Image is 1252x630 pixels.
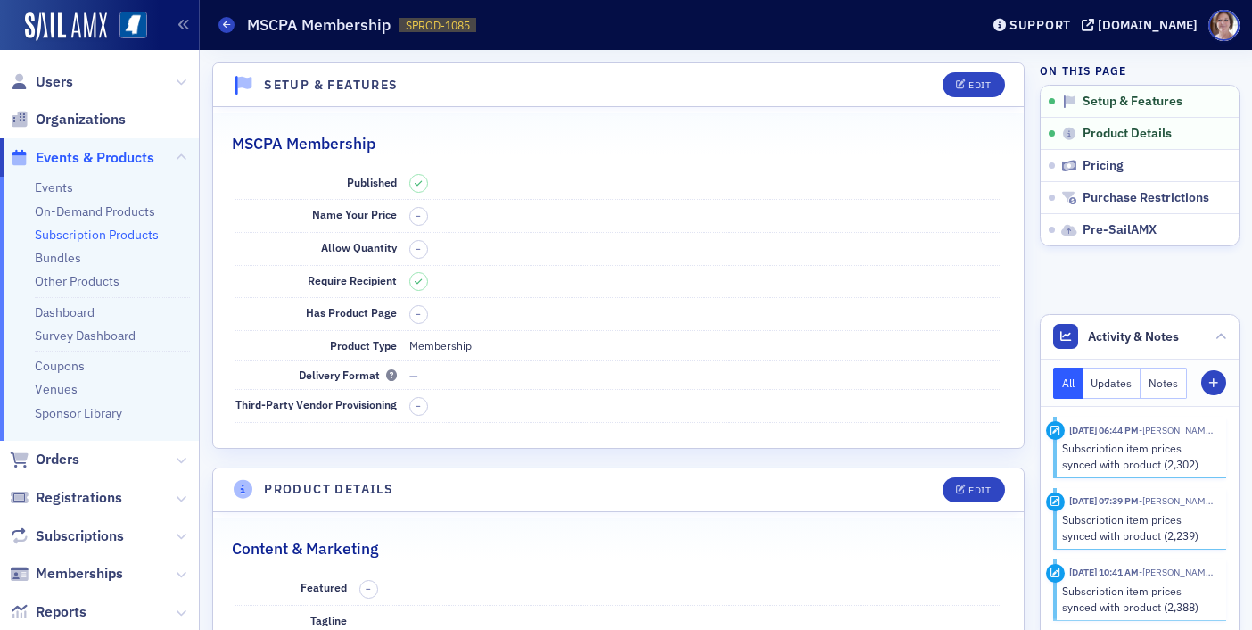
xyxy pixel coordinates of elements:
a: Survey Dashboard [35,327,136,344]
a: Bundles [35,250,81,266]
span: Product Details [1083,126,1172,142]
h4: On this page [1040,62,1240,79]
span: Require Recipient [308,273,397,287]
div: Subscription item prices synced with product (2,388) [1062,583,1215,616]
a: Organizations [10,110,126,129]
span: Setup & Features [1083,94,1182,110]
a: View Homepage [107,12,147,42]
h1: MSCPA Membership [247,14,391,36]
a: Reports [10,602,86,622]
span: Purchase Restrictions [1083,190,1209,206]
button: Notes [1141,368,1187,399]
span: Luke Abell [1139,494,1214,507]
button: Edit [943,72,1004,97]
a: Sponsor Library [35,405,122,421]
button: Edit [943,477,1004,502]
span: Organizations [36,110,126,129]
span: Luke Abell [1139,566,1214,578]
time: 6/9/2025 10:41 AM [1069,566,1139,578]
h4: Setup & Features [265,76,399,95]
a: Dashboard [35,304,95,320]
button: All [1053,368,1083,399]
a: Registrations [10,488,122,508]
a: Venues [35,381,78,397]
span: Events & Products [36,148,154,168]
img: SailAMX [119,12,147,39]
a: Coupons [35,358,85,374]
span: Reports [36,602,86,622]
h2: MSCPA Membership [232,132,375,155]
span: Has Product Page [306,305,397,319]
span: Name Your Price [312,207,397,221]
button: Updates [1083,368,1141,399]
span: – [416,243,421,255]
span: Profile [1208,10,1240,41]
time: 9/17/2025 06:44 PM [1069,424,1139,436]
div: Edit [968,485,991,495]
a: Other Products [35,273,119,289]
span: SPROD-1085 [406,18,470,33]
h4: Product Details [265,480,394,499]
div: Activity [1046,421,1065,440]
span: Luke Abell [1139,424,1214,436]
a: Subscription Products [35,227,159,243]
div: Subscription item prices synced with product (2,239) [1062,511,1215,544]
span: Pre-SailAMX [1083,222,1157,238]
span: Subscriptions [36,526,124,546]
span: Featured [301,580,347,594]
span: Third-Party Vendor Provisioning [235,397,397,411]
span: Orders [36,450,79,469]
img: SailAMX [25,12,107,41]
div: Activity [1046,564,1065,583]
span: – [416,308,421,320]
a: Subscriptions [10,526,124,546]
div: Subscription item prices synced with product (2,302) [1062,440,1215,473]
span: Registrations [36,488,122,508]
span: – [416,210,421,222]
span: – [416,400,421,412]
a: Events & Products [10,148,154,168]
a: Orders [10,450,79,469]
span: Memberships [36,564,123,584]
a: Memberships [10,564,123,584]
a: On-Demand Products [35,203,155,220]
span: Delivery Format [299,368,397,382]
a: Events [35,179,73,195]
span: Activity & Notes [1088,327,1179,346]
div: [DOMAIN_NAME] [1098,17,1198,33]
div: Edit [968,80,991,90]
span: Users [36,72,73,92]
a: Users [10,72,73,92]
span: Pricing [1083,158,1124,174]
time: 6/30/2025 07:39 PM [1069,494,1139,507]
span: Tagline [310,613,347,627]
span: Published [347,175,397,189]
button: [DOMAIN_NAME] [1082,19,1204,31]
span: Membership [409,338,472,352]
div: Activity [1046,493,1065,511]
span: – [366,583,371,595]
span: Product Type [330,338,397,352]
h2: Content & Marketing [232,537,378,560]
span: Allow Quantity [321,240,397,254]
span: — [409,368,418,382]
div: Support [1009,17,1071,33]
